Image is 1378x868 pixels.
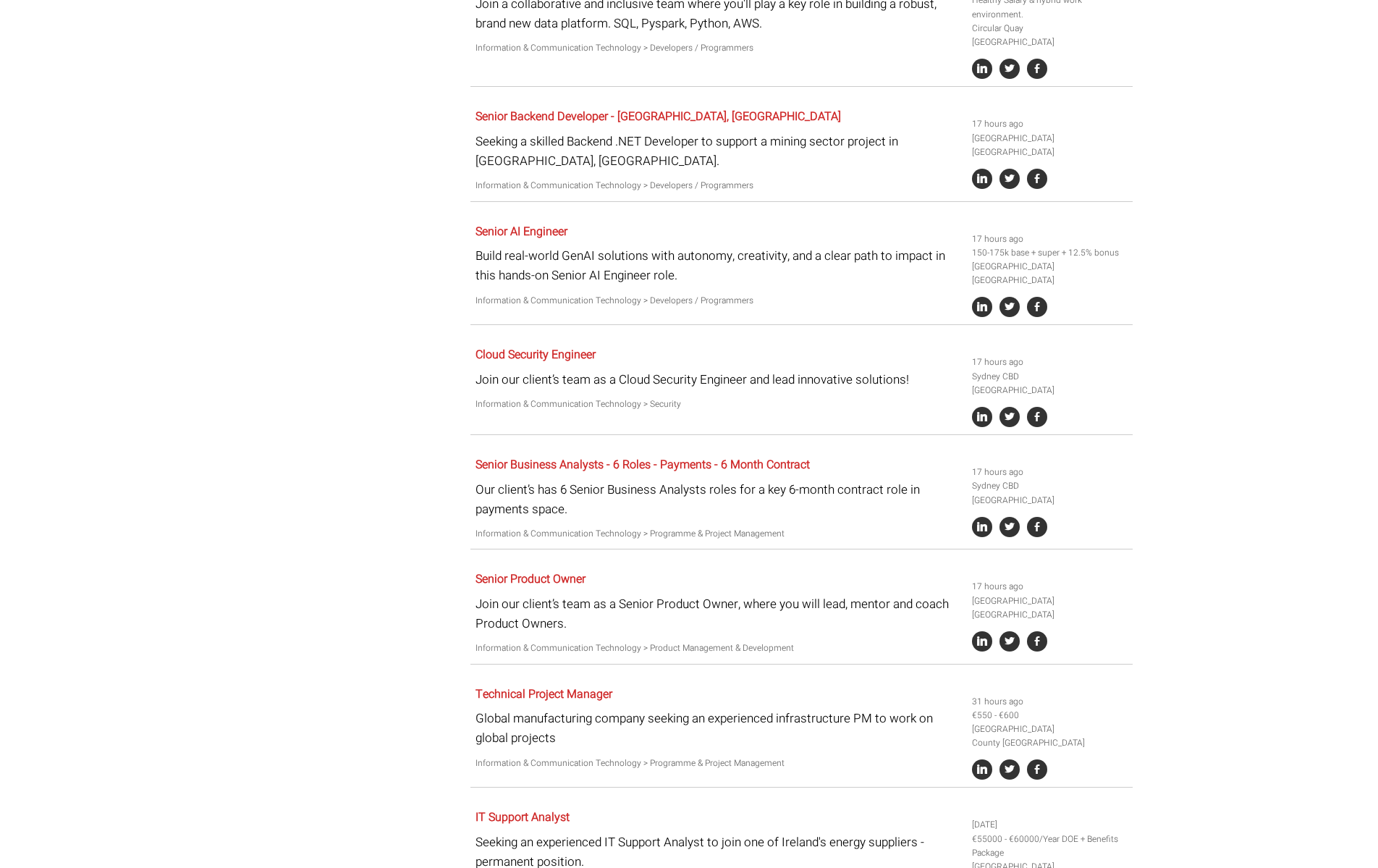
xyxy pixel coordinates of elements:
[475,641,961,655] p: Information & Communication Technology > Product Management & Development
[475,179,961,193] p: Information & Communication Technology > Developers / Programmers
[972,465,1127,479] li: 17 hours ago
[972,580,1127,594] li: 17 hours ago
[475,594,961,633] p: Join our client’s team as a Senior Product Owner, where you will lead, mentor and coach Product O...
[475,370,961,389] p: Join our client’s team as a Cloud Security Engineer and lead innovative solutions!
[972,246,1127,260] li: 150-175k base + super + 12.5% bonus
[972,818,1127,832] li: [DATE]
[972,709,1127,722] li: €550 - €600
[475,346,596,363] a: Cloud Security Engineer
[972,355,1127,369] li: 17 hours ago
[475,223,567,240] a: Senior AI Engineer
[475,809,570,826] a: IT Support Analyst
[972,833,1127,860] li: €55000 - €60000/Year DOE + Benefits Package
[475,480,961,519] p: Our client’s has 6 Senior Business Analysts roles for a key 6-month contract role in payments space.
[475,757,961,770] p: Information & Communication Technology > Programme & Project Management
[475,132,961,171] p: Seeking a skilled Backend .NET Developer to support a mining sector project in [GEOGRAPHIC_DATA],...
[475,570,586,588] a: Senior Product Owner
[475,397,961,411] p: Information & Communication Technology > Security
[972,132,1127,159] li: [GEOGRAPHIC_DATA] [GEOGRAPHIC_DATA]
[475,686,612,703] a: Technical Project Manager
[972,695,1127,709] li: 31 hours ago
[475,108,841,125] a: Senior Backend Developer - [GEOGRAPHIC_DATA], [GEOGRAPHIC_DATA]
[475,41,961,55] p: Information & Communication Technology > Developers / Programmers
[475,527,961,541] p: Information & Communication Technology > Programme & Project Management
[475,294,961,308] p: Information & Communication Technology > Developers / Programmers
[972,594,1127,622] li: [GEOGRAPHIC_DATA] [GEOGRAPHIC_DATA]
[972,479,1127,507] li: Sydney CBD [GEOGRAPHIC_DATA]
[972,232,1127,246] li: 17 hours ago
[475,709,961,748] p: Global manufacturing company seeking an experienced infrastructure PM to work on global projects
[475,246,961,285] p: Build real-world GenAI solutions with autonomy, creativity, and a clear path to impact in this ha...
[972,370,1127,397] li: Sydney CBD [GEOGRAPHIC_DATA]
[972,117,1127,131] li: 17 hours ago
[972,260,1127,287] li: [GEOGRAPHIC_DATA] [GEOGRAPHIC_DATA]
[475,456,810,473] a: Senior Business Analysts - 6 Roles - Payments - 6 Month Contract
[972,22,1127,49] li: Circular Quay [GEOGRAPHIC_DATA]
[972,722,1127,750] li: [GEOGRAPHIC_DATA] County [GEOGRAPHIC_DATA]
